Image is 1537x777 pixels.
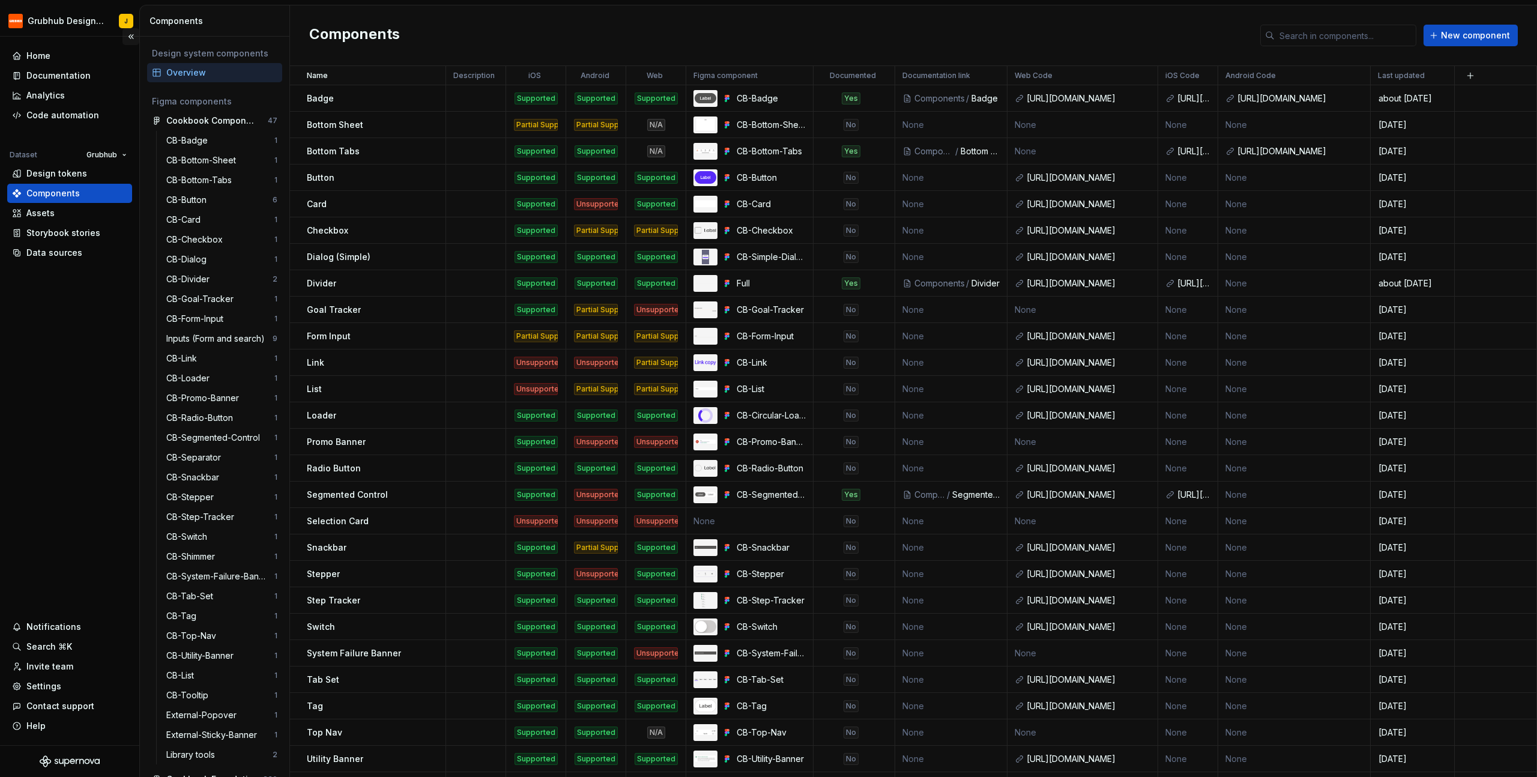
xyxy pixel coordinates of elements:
img: CB-Step-Tracker [701,593,710,608]
div: Unsupported [634,304,678,316]
img: CB-Tag [695,700,716,713]
a: CB-Checkbox1 [162,230,282,249]
div: [DATE] [1371,145,1454,157]
div: Overview [166,67,277,79]
button: New component [1424,25,1518,46]
div: / [965,277,971,289]
div: Full [737,277,806,289]
img: CB-Bottom-Sheet [695,118,716,132]
a: Components [7,184,132,203]
a: CB-Separator1 [162,448,282,467]
button: Notifications [7,617,132,636]
div: No [844,304,859,316]
img: CB-Checkbox [695,227,716,234]
div: Unsupported [574,198,618,210]
div: Supported [635,92,678,104]
div: CB-Badge [737,92,806,104]
button: Grubhub Design SystemJ [2,8,137,34]
p: Documented [830,71,876,80]
td: None [895,112,1007,138]
div: Library tools [166,749,220,761]
a: CB-Tag1 [162,606,282,626]
div: [URL][DOMAIN_NAME] [1027,172,1150,184]
div: Partial Support [574,225,618,237]
a: Code automation [7,106,132,125]
button: Grubhub [81,147,132,163]
div: Supported [515,304,558,316]
div: Documentation [26,70,91,82]
a: CB-Stepper1 [162,488,282,507]
div: CB-Separator [166,452,226,464]
div: [URL][DOMAIN_NAME] [1237,145,1363,157]
img: CB-Promo-Banner [695,439,716,444]
div: 1 [274,473,277,482]
img: CB-Goal-Tracker [695,307,716,311]
div: / [965,92,971,104]
div: CB-Promo-Banner [166,392,244,404]
td: None [1158,323,1218,349]
p: Card [307,198,327,210]
div: Supported [515,172,558,184]
div: [URL][DOMAIN_NAME] [1027,92,1150,104]
div: 1 [274,235,277,244]
a: CB-Dialog1 [162,250,282,269]
a: Storybook stories [7,223,132,243]
img: CB-Simple-Dialog [702,250,708,264]
p: Form Input [307,330,351,342]
div: 1 [274,572,277,581]
div: [URL][DOMAIN_NAME] [1027,251,1150,263]
div: Components [149,15,285,27]
div: No [844,251,859,263]
a: Design tokens [7,164,132,183]
a: CB-Switch1 [162,527,282,546]
div: CB-Switch [166,531,212,543]
td: None [1218,217,1371,244]
div: CB-Checkbox [737,225,806,237]
p: Name [307,71,328,80]
div: Supported [635,198,678,210]
div: Partial Support [574,304,618,316]
div: Supported [575,92,618,104]
img: 4e8d6f31-f5cf-47b4-89aa-e4dec1dc0822.png [8,14,23,28]
td: None [1218,191,1371,217]
div: [DATE] [1371,251,1454,263]
img: CB-Card [695,200,716,208]
td: None [1007,138,1158,165]
div: [URL][DOMAIN_NAME] [1027,225,1150,237]
div: External-Sticky-Banner [166,729,262,741]
span: New component [1441,29,1510,41]
p: Badge [307,92,334,104]
div: [URL][DOMAIN_NAME] [1027,330,1150,342]
div: Supported [515,92,558,104]
div: 1 [274,730,277,740]
div: Design tokens [26,168,87,180]
div: Divider [971,277,1000,289]
div: Supported [575,172,618,184]
div: [DATE] [1371,198,1454,210]
a: Cookbook Components47 [147,111,282,130]
a: CB-Link1 [162,349,282,368]
a: CB-Promo-Banner1 [162,388,282,408]
div: Grubhub Design System [28,15,104,27]
td: None [1218,165,1371,191]
div: Supported [635,172,678,184]
div: 1 [274,512,277,522]
img: CB-Circular-Loader [698,408,713,423]
div: Assets [26,207,55,219]
div: 1 [274,671,277,680]
div: 6 [273,195,277,205]
a: CB-Divider2 [162,270,282,289]
input: Search in components... [1275,25,1416,46]
a: Documentation [7,66,132,85]
div: Figma components [152,95,277,107]
div: Help [26,720,46,732]
td: None [1158,244,1218,270]
div: 1 [274,255,277,264]
td: None [895,244,1007,270]
td: None [1218,297,1371,323]
div: [URL][DOMAIN_NAME] [1237,92,1363,104]
div: 1 [274,373,277,383]
div: 1 [274,631,277,641]
p: Dialog (Simple) [307,251,370,263]
img: CB-Tab-Set [695,678,716,680]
